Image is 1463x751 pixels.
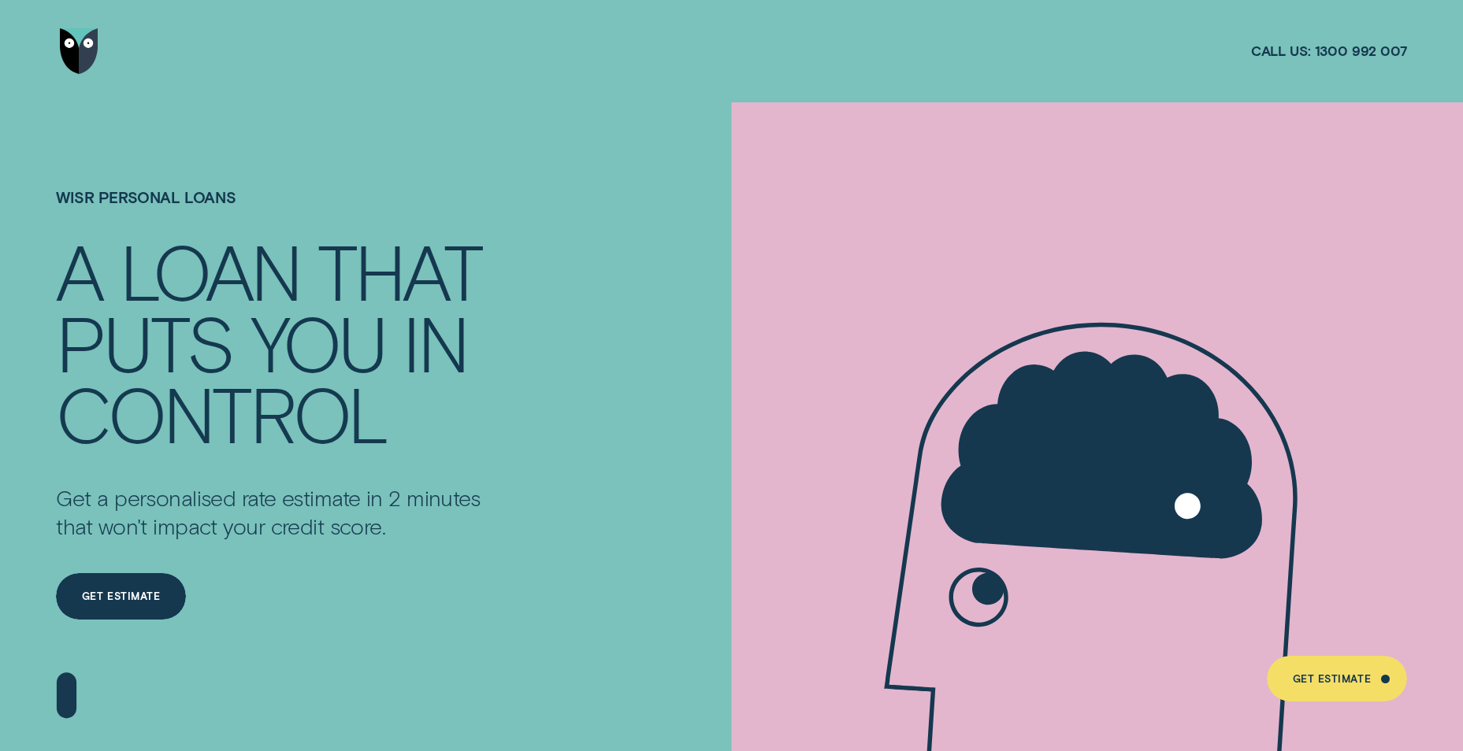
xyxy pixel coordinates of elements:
[317,235,481,307] div: THAT
[1267,656,1406,701] a: Get Estimate
[56,235,499,449] h4: A LOAN THAT PUTS YOU IN CONTROL
[56,485,499,540] p: Get a personalised rate estimate in 2 minutes that won't impact your credit score.
[56,235,102,307] div: A
[403,307,466,379] div: IN
[56,307,232,379] div: PUTS
[1251,43,1311,61] span: Call us:
[120,235,299,307] div: LOAN
[56,379,386,450] div: CONTROL
[1251,43,1407,61] a: Call us:1300 992 007
[56,189,499,235] h1: Wisr Personal Loans
[60,28,98,74] img: Wisr
[251,307,385,379] div: YOU
[56,573,185,619] a: Get Estimate
[1315,43,1407,61] span: 1300 992 007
